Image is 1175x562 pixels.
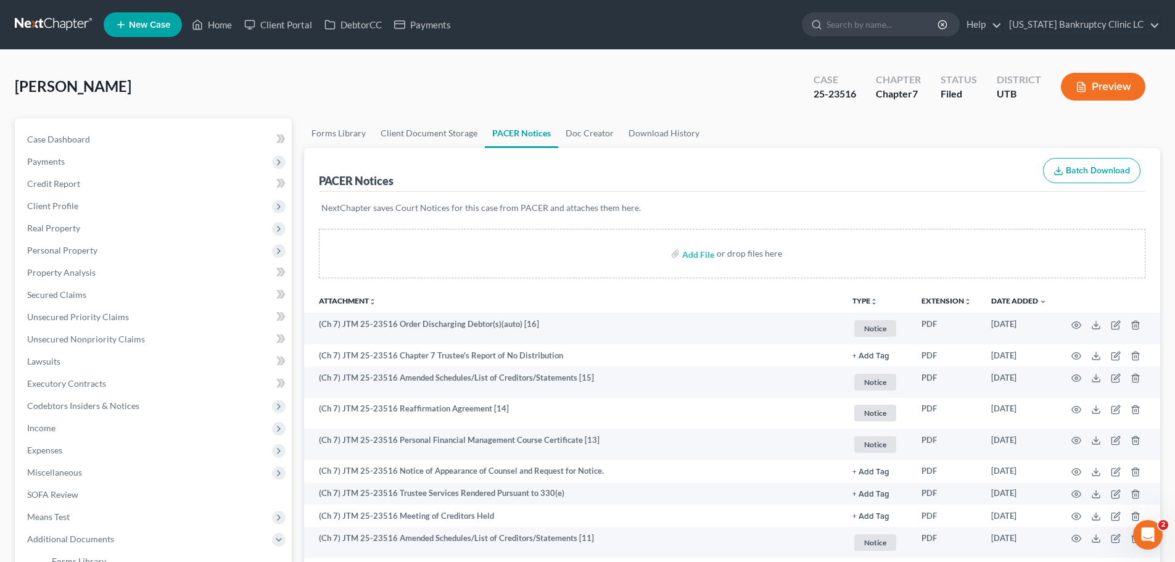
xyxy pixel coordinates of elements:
[852,513,889,521] button: + Add Tag
[912,344,981,366] td: PDF
[17,284,292,306] a: Secured Claims
[854,436,896,453] span: Notice
[558,118,621,148] a: Doc Creator
[981,398,1057,429] td: [DATE]
[304,429,843,460] td: (Ch 7) JTM 25-23516 Personal Financial Management Course Certificate [13]
[27,200,78,211] span: Client Profile
[27,178,80,189] span: Credit Report
[485,118,558,148] a: PACER Notices
[17,128,292,151] a: Case Dashboard
[981,344,1057,366] td: [DATE]
[912,460,981,482] td: PDF
[981,527,1057,558] td: [DATE]
[27,223,80,233] span: Real Property
[27,334,145,344] span: Unsecured Nonpriority Claims
[321,202,1143,214] p: NextChapter saves Court Notices for this case from PACER and attaches them here.
[1133,520,1163,550] iframe: Intercom live chat
[912,366,981,398] td: PDF
[17,173,292,195] a: Credit Report
[717,247,782,260] div: or drop files here
[27,378,106,389] span: Executory Contracts
[941,87,977,101] div: Filed
[981,482,1057,505] td: [DATE]
[27,423,56,433] span: Income
[186,14,238,36] a: Home
[854,320,896,337] span: Notice
[27,267,96,278] span: Property Analysis
[304,366,843,398] td: (Ch 7) JTM 25-23516 Amended Schedules/List of Creditors/Statements [15]
[912,527,981,558] td: PDF
[17,350,292,373] a: Lawsuits
[319,173,394,188] div: PACER Notices
[852,490,889,498] button: + Add Tag
[852,465,902,477] a: + Add Tag
[27,511,70,522] span: Means Test
[981,313,1057,344] td: [DATE]
[621,118,707,148] a: Download History
[852,532,902,553] a: Notice
[17,262,292,284] a: Property Analysis
[238,14,318,36] a: Client Portal
[27,289,86,300] span: Secured Claims
[852,318,902,339] a: Notice
[981,366,1057,398] td: [DATE]
[27,467,82,477] span: Miscellaneous
[921,296,971,305] a: Extensionunfold_more
[854,534,896,551] span: Notice
[912,398,981,429] td: PDF
[852,487,902,499] a: + Add Tag
[27,134,90,144] span: Case Dashboard
[964,298,971,305] i: unfold_more
[1039,298,1047,305] i: expand_more
[960,14,1002,36] a: Help
[129,20,170,30] span: New Case
[870,298,878,305] i: unfold_more
[17,373,292,395] a: Executory Contracts
[912,429,981,460] td: PDF
[373,118,485,148] a: Client Document Storage
[17,328,292,350] a: Unsecured Nonpriority Claims
[852,468,889,476] button: + Add Tag
[27,312,129,322] span: Unsecured Priority Claims
[912,313,981,344] td: PDF
[27,400,139,411] span: Codebtors Insiders & Notices
[852,403,902,423] a: Notice
[318,14,388,36] a: DebtorCC
[304,527,843,558] td: (Ch 7) JTM 25-23516 Amended Schedules/List of Creditors/Statements [11]
[319,296,376,305] a: Attachmentunfold_more
[1158,520,1168,530] span: 2
[1043,158,1140,184] button: Batch Download
[981,505,1057,527] td: [DATE]
[912,505,981,527] td: PDF
[981,429,1057,460] td: [DATE]
[304,505,843,527] td: (Ch 7) JTM 25-23516 Meeting of Creditors Held
[27,445,62,455] span: Expenses
[27,489,78,500] span: SOFA Review
[827,13,939,36] input: Search by name...
[876,87,921,101] div: Chapter
[941,73,977,87] div: Status
[814,87,856,101] div: 25-23516
[997,87,1041,101] div: UTB
[304,118,373,148] a: Forms Library
[369,298,376,305] i: unfold_more
[1003,14,1160,36] a: [US_STATE] Bankruptcy Clinic LC
[27,534,114,544] span: Additional Documents
[17,306,292,328] a: Unsecured Priority Claims
[912,482,981,505] td: PDF
[991,296,1047,305] a: Date Added expand_more
[852,510,902,522] a: + Add Tag
[852,352,889,360] button: + Add Tag
[852,372,902,392] a: Notice
[17,484,292,506] a: SOFA Review
[876,73,921,87] div: Chapter
[27,156,65,167] span: Payments
[997,73,1041,87] div: District
[304,482,843,505] td: (Ch 7) JTM 25-23516 Trustee Services Rendered Pursuant to 330(e)
[304,460,843,482] td: (Ch 7) JTM 25-23516 Notice of Appearance of Counsel and Request for Notice.
[388,14,457,36] a: Payments
[27,245,97,255] span: Personal Property
[852,434,902,455] a: Notice
[854,405,896,421] span: Notice
[814,73,856,87] div: Case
